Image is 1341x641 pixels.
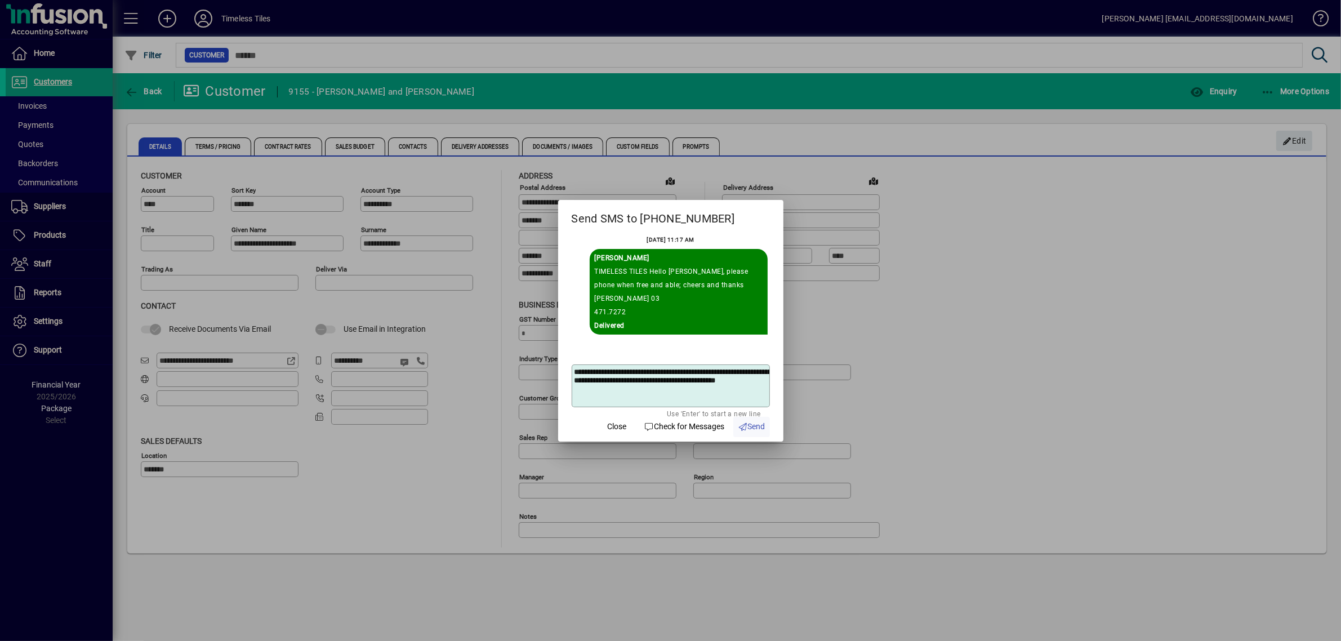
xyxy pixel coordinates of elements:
div: TIMELESS TILES Hello [PERSON_NAME], please phone when free and able; cheers and thanks [PERSON_NA... [595,265,763,319]
span: Close [608,421,627,433]
div: Sent By [595,251,763,265]
div: [DATE] 11:17 AM [647,233,694,247]
span: Send [738,421,765,433]
mat-hint: Use 'Enter' to start a new line [667,407,760,420]
button: Send [733,417,770,437]
button: Check for Messages [640,417,729,437]
h2: Send SMS to [PHONE_NUMBER] [558,200,783,233]
div: Delivered [595,319,763,332]
span: Check for Messages [644,421,725,433]
button: Close [599,417,635,437]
